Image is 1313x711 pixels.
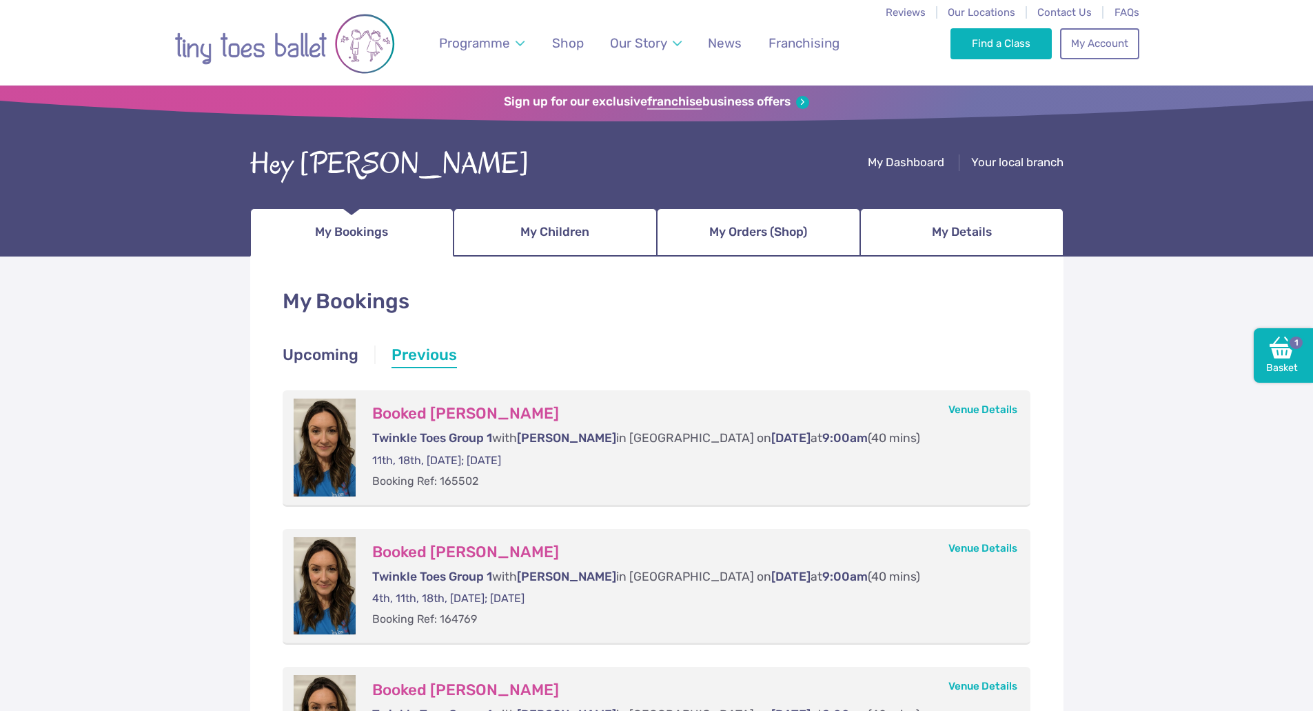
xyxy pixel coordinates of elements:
a: My Dashboard [868,155,944,172]
span: 9:00am [822,431,868,445]
a: Venue Details [948,680,1017,692]
a: Our Story [603,27,688,59]
span: My Orders (Shop) [709,220,807,244]
h1: My Bookings [283,287,1031,317]
span: My Children [520,220,589,244]
span: Franchising [769,35,839,51]
p: Booking Ref: 165502 [372,474,1004,489]
span: Shop [552,35,584,51]
a: My Details [860,208,1063,257]
span: News [708,35,742,51]
h3: Booked [PERSON_NAME] [372,404,1004,423]
span: [PERSON_NAME] [517,431,616,445]
a: Programme [432,27,531,59]
span: Twinkle Toes Group 1 [372,431,492,445]
a: Upcoming [283,344,358,369]
a: My Children [454,208,657,257]
div: Hey [PERSON_NAME] [250,143,529,186]
a: Find a Class [950,28,1052,59]
span: My Dashboard [868,155,944,169]
span: My Bookings [315,220,388,244]
a: My Account [1060,28,1139,59]
a: Venue Details [948,403,1017,416]
span: Our Story [610,35,667,51]
a: Shop [545,27,590,59]
span: 9:00am [822,570,868,583]
a: Franchising [762,27,846,59]
span: 1 [1287,334,1304,351]
p: with in [GEOGRAPHIC_DATA] on at (40 mins) [372,568,1004,585]
span: [PERSON_NAME] [517,570,616,583]
a: My Orders (Shop) [657,208,860,257]
a: Contact Us [1037,6,1092,19]
p: 11th, 18th, [DATE]; [DATE] [372,453,1004,468]
strong: franchise [647,94,702,110]
span: Your local branch [971,155,1063,169]
h3: Booked [PERSON_NAME] [372,681,1004,700]
span: [DATE] [771,431,811,445]
a: Reviews [886,6,926,19]
span: [DATE] [771,570,811,583]
a: Sign up for our exclusivefranchisebusiness offers [504,94,809,110]
p: Booking Ref: 164769 [372,612,1004,627]
span: My Details [932,220,992,244]
a: FAQs [1114,6,1139,19]
span: Twinkle Toes Group 1 [372,570,492,583]
a: Your local branch [971,155,1063,172]
a: My Bookings [250,208,454,257]
a: Our Locations [948,6,1015,19]
p: 4th, 11th, 18th, [DATE]; [DATE] [372,591,1004,606]
a: News [702,27,749,59]
h3: Booked [PERSON_NAME] [372,543,1004,562]
span: Programme [439,35,510,51]
a: Basket1 [1254,328,1313,383]
p: with in [GEOGRAPHIC_DATA] on at (40 mins) [372,430,1004,447]
img: tiny toes ballet [174,9,395,79]
a: Venue Details [948,542,1017,554]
